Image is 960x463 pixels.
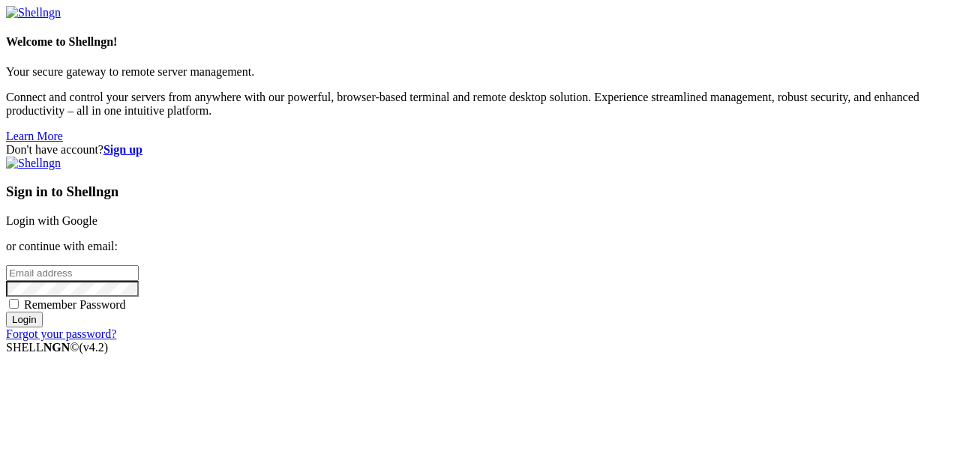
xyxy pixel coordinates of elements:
p: or continue with email: [6,240,954,253]
a: Sign up [103,143,142,156]
b: NGN [43,341,70,354]
input: Remember Password [9,299,19,309]
div: Don't have account? [6,143,954,157]
input: Email address [6,265,139,281]
span: SHELL © [6,341,108,354]
input: Login [6,312,43,327]
p: Your secure gateway to remote server management. [6,65,954,79]
span: Remember Password [24,298,126,311]
a: Forgot your password? [6,327,116,340]
span: 4.2.0 [79,341,109,354]
a: Learn More [6,130,63,142]
p: Connect and control your servers from anywhere with our powerful, browser-based terminal and remo... [6,91,954,118]
h3: Sign in to Shellngn [6,184,954,200]
img: Shellngn [6,6,61,19]
a: Login with Google [6,214,97,227]
img: Shellngn [6,157,61,170]
h4: Welcome to Shellngn! [6,35,954,49]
